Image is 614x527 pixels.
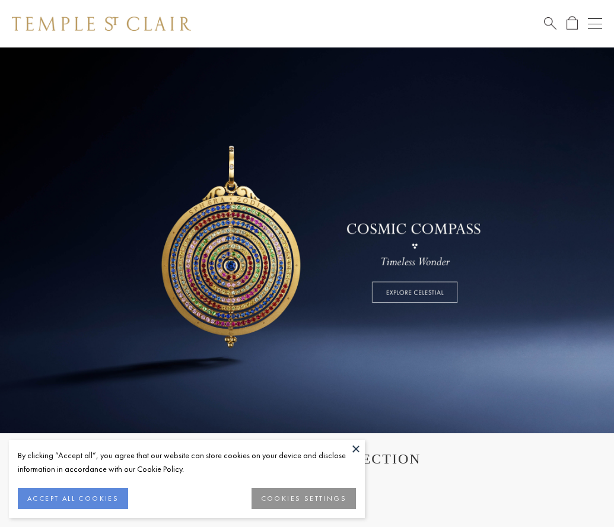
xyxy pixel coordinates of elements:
a: Open Shopping Bag [567,16,578,31]
button: Open navigation [588,17,602,31]
img: Temple St. Clair [12,17,191,31]
a: Search [544,16,556,31]
button: ACCEPT ALL COOKIES [18,488,128,509]
button: COOKIES SETTINGS [252,488,356,509]
div: By clicking “Accept all”, you agree that our website can store cookies on your device and disclos... [18,449,356,476]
